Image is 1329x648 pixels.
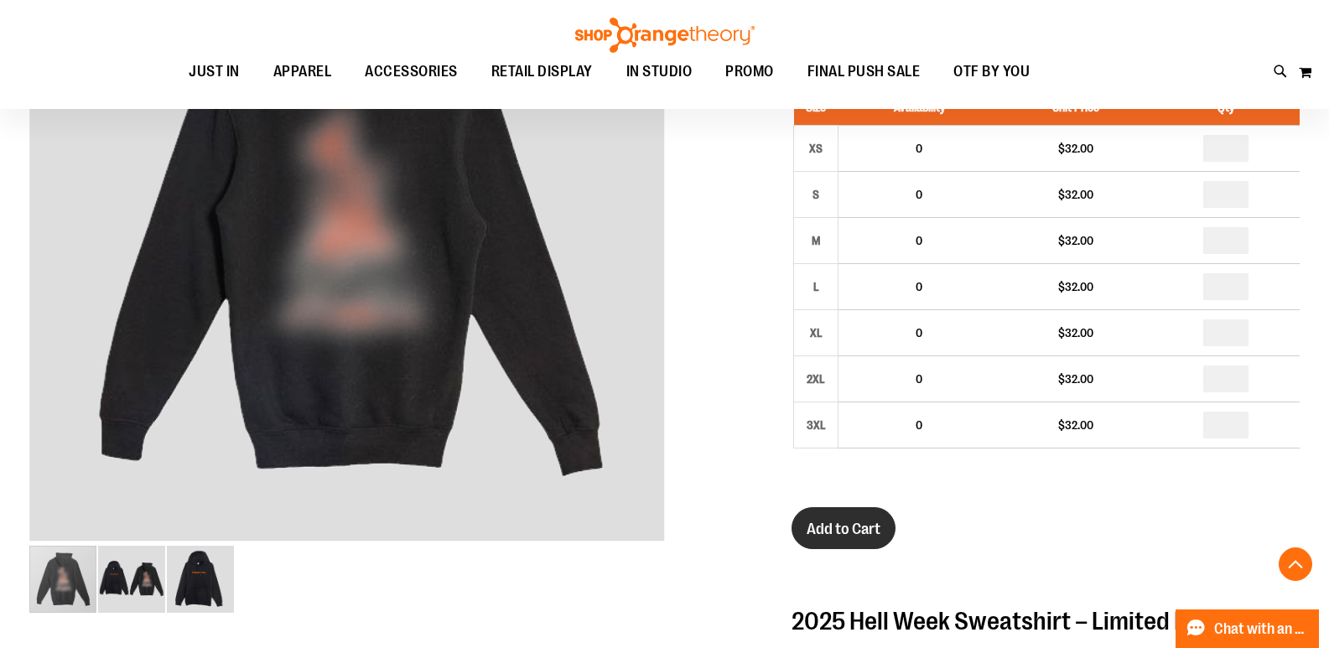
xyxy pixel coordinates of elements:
[365,53,458,91] span: ACCESSORIES
[807,520,880,538] span: Add to Cart
[189,53,240,91] span: JUST IN
[167,544,234,614] div: image 3 of 3
[807,53,921,91] span: FINAL PUSH SALE
[916,234,922,247] span: 0
[98,544,167,614] div: image 2 of 3
[491,53,593,91] span: RETAIL DISPLAY
[916,142,922,155] span: 0
[1009,140,1144,157] div: $32.00
[626,53,693,91] span: IN STUDIO
[1009,278,1144,295] div: $32.00
[1279,547,1312,581] button: Back To Top
[916,326,922,340] span: 0
[792,608,1300,635] h2: 2025 Hell Week Sweatshirt – Limited Edition
[803,182,828,207] div: S
[573,18,757,53] img: Shop Orangetheory
[1176,609,1320,648] button: Chat with an Expert
[916,418,922,432] span: 0
[725,53,774,91] span: PROMO
[1009,232,1144,249] div: $32.00
[29,544,98,614] div: image 1 of 3
[792,507,896,549] button: Add to Cart
[273,53,332,91] span: APPAREL
[803,228,828,253] div: M
[1009,417,1144,433] div: $32.00
[916,188,922,201] span: 0
[803,320,828,345] div: XL
[98,546,165,613] img: 2025 Hell Week Hooded Sweatshirt
[1009,371,1144,387] div: $32.00
[1009,324,1144,341] div: $32.00
[953,53,1030,91] span: OTF BY YOU
[1009,186,1144,203] div: $32.00
[916,372,922,386] span: 0
[803,366,828,391] div: 2XL
[803,412,828,438] div: 3XL
[803,274,828,299] div: L
[916,280,922,293] span: 0
[803,136,828,161] div: XS
[1214,621,1309,637] span: Chat with an Expert
[167,546,234,613] img: 2025 Hell Week Hooded Sweatshirt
